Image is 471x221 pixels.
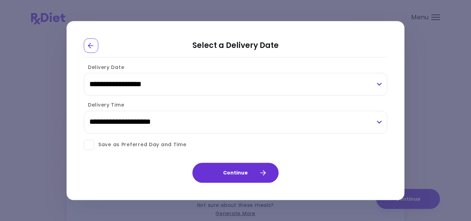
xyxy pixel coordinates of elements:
[192,163,279,183] button: Continue
[94,141,187,149] span: Save as Preferred Day and Time
[84,38,387,57] h2: Select a Delivery Date
[84,64,124,71] label: Delivery Date
[84,38,98,53] div: Go Back
[84,102,124,109] label: Delivery Time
